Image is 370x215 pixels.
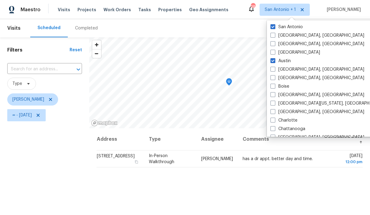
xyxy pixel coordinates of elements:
button: Zoom out [92,49,101,58]
label: [GEOGRAPHIC_DATA], [GEOGRAPHIC_DATA] [270,75,364,81]
label: [GEOGRAPHIC_DATA], [GEOGRAPHIC_DATA] [270,109,364,115]
th: Scheduled Date ↑ [318,128,363,150]
span: [PERSON_NAME] [324,7,361,13]
label: [GEOGRAPHIC_DATA], [GEOGRAPHIC_DATA] [270,66,364,72]
div: Map marker [226,78,232,88]
span: Geo Assignments [189,7,228,13]
div: 12:00 pm [323,159,362,165]
span: Visits [7,22,21,35]
label: [GEOGRAPHIC_DATA], [GEOGRAPHIC_DATA] [270,92,364,98]
label: Austin [270,58,291,64]
th: Address [97,128,144,150]
span: Tasks [138,8,151,12]
label: [GEOGRAPHIC_DATA], [GEOGRAPHIC_DATA] [270,134,364,140]
label: [GEOGRAPHIC_DATA] [270,49,320,55]
th: Type [144,128,196,150]
span: Visits [58,7,70,13]
label: Boise [270,83,289,89]
label: San Antonio [270,24,303,30]
label: [GEOGRAPHIC_DATA], [GEOGRAPHIC_DATA] [270,32,364,39]
span: has a dr appt. better day and time. [243,157,313,161]
div: 38 [251,4,255,10]
button: Open [74,65,83,74]
h1: Filters [7,47,70,53]
span: In-Person Walkthrough [149,154,174,164]
canvas: Map [89,37,368,128]
div: Scheduled [38,25,61,31]
span: [PERSON_NAME] [201,157,233,161]
button: Zoom in [92,40,101,49]
label: Chattanooga [270,126,305,132]
span: Type [12,81,22,87]
th: Comments [238,128,318,150]
th: Assignee [196,128,238,150]
button: Copy Address [134,159,139,165]
div: Completed [75,25,98,31]
span: [STREET_ADDRESS] [97,154,135,158]
span: Maestro [21,7,41,13]
span: San Antonio + 1 [265,7,296,13]
span: ∞ - [DATE] [12,112,32,118]
span: [PERSON_NAME] [12,96,44,102]
div: Reset [70,47,82,53]
input: Search for an address... [7,65,65,74]
span: Properties [158,7,182,13]
span: Projects [77,7,96,13]
label: [GEOGRAPHIC_DATA], [GEOGRAPHIC_DATA] [270,41,364,47]
span: Work Orders [103,7,131,13]
span: [DATE] [323,154,362,165]
label: Charlotte [270,117,297,123]
a: Mapbox homepage [91,119,118,126]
